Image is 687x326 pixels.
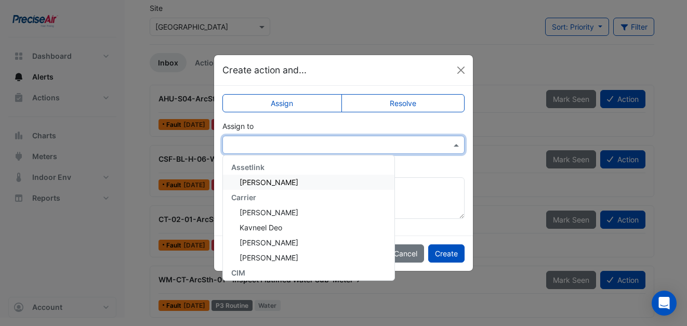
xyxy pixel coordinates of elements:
span: Carrier [231,193,256,202]
h5: Create action and... [222,63,307,77]
button: Create [428,244,465,263]
span: [PERSON_NAME] [240,208,298,217]
div: Options List [223,155,394,280]
span: [PERSON_NAME] [240,253,298,262]
button: Close [453,62,469,78]
span: [PERSON_NAME] [240,178,298,187]
button: Cancel [387,244,424,263]
label: Assign [222,94,342,112]
label: Assign to [222,121,254,132]
span: Kavneel Deo [240,223,282,232]
label: Resolve [341,94,465,112]
div: Open Intercom Messenger [652,291,677,316]
span: CIM [231,268,245,277]
span: Assetlink [231,163,265,172]
span: [PERSON_NAME] [240,238,298,247]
